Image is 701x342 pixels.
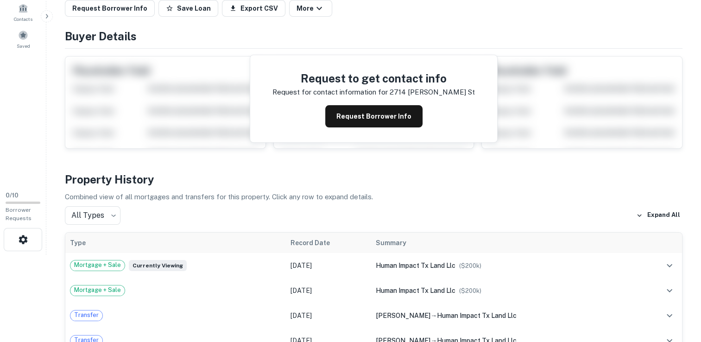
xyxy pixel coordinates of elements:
span: ($ 200k ) [459,287,481,294]
h4: Buyer Details [65,28,682,44]
button: Expand All [634,209,682,222]
td: [DATE] [286,253,371,278]
button: expand row [662,308,677,323]
th: Type [65,233,286,253]
a: Saved [3,26,44,51]
th: Summary [371,233,638,253]
iframe: Chat Widget [655,268,701,312]
span: ($ 200k ) [459,262,481,269]
td: [DATE] [286,278,371,303]
span: Contacts [14,15,32,23]
span: [PERSON_NAME] [376,312,430,319]
h4: Request to get contact info [272,70,475,87]
span: Transfer [70,310,102,320]
p: 2714 [PERSON_NAME] st [390,87,475,98]
button: expand row [662,258,677,273]
span: Currently viewing [129,260,187,271]
div: All Types [65,206,120,225]
span: human impact tx land llc [376,262,455,269]
td: [DATE] [286,303,371,328]
span: human impact tx land llc [376,287,455,294]
span: Mortgage + Sale [70,285,125,295]
span: human impact tx land llc [437,312,517,319]
th: Record Date [286,233,371,253]
span: 0 / 10 [6,192,19,199]
span: Mortgage + Sale [70,260,125,270]
div: → [376,310,633,321]
button: Request Borrower Info [325,105,423,127]
p: Request for contact information for [272,87,388,98]
span: Saved [17,42,30,50]
h4: Property History [65,171,682,188]
span: Borrower Requests [6,207,32,222]
p: Combined view of all mortgages and transfers for this property. Click any row to expand details. [65,191,682,203]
